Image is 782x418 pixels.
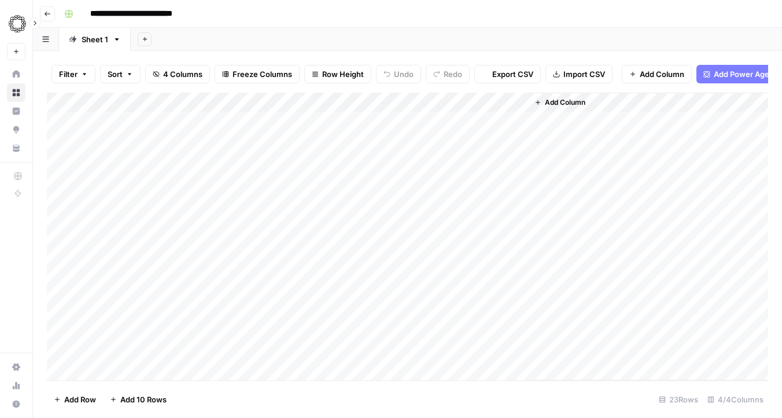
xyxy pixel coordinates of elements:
a: Browse [7,83,25,102]
span: Add Row [64,394,96,405]
button: Export CSV [474,65,541,83]
a: Your Data [7,139,25,157]
span: Redo [444,68,462,80]
div: 23 Rows [654,390,703,409]
span: Import CSV [563,68,605,80]
span: Add Power Agent [714,68,777,80]
div: Sheet 1 [82,34,108,45]
div: 4/4 Columns [703,390,768,409]
button: Redo [426,65,470,83]
span: Row Height [322,68,364,80]
button: Import CSV [545,65,613,83]
button: 4 Columns [145,65,210,83]
span: Filter [59,68,78,80]
button: Undo [376,65,421,83]
a: Usage [7,376,25,395]
span: Add Column [640,68,684,80]
button: Freeze Columns [215,65,300,83]
button: Add Column [622,65,692,83]
span: Freeze Columns [233,68,292,80]
button: Row Height [304,65,371,83]
img: Omniscient Logo [7,13,28,34]
a: Settings [7,358,25,376]
span: Export CSV [492,68,533,80]
a: Opportunities [7,120,25,139]
a: Home [7,65,25,83]
button: Help + Support [7,395,25,413]
span: 4 Columns [163,68,202,80]
button: Sort [100,65,141,83]
span: Undo [394,68,414,80]
button: Add 10 Rows [103,390,174,409]
a: Sheet 1 [59,28,131,51]
span: Sort [108,68,123,80]
span: Add Column [545,97,585,108]
button: Filter [51,65,95,83]
button: Add Row [47,390,103,409]
button: Add Column [530,95,590,110]
a: Insights [7,102,25,120]
button: Workspace: Omniscient [7,9,25,38]
span: Add 10 Rows [120,394,167,405]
